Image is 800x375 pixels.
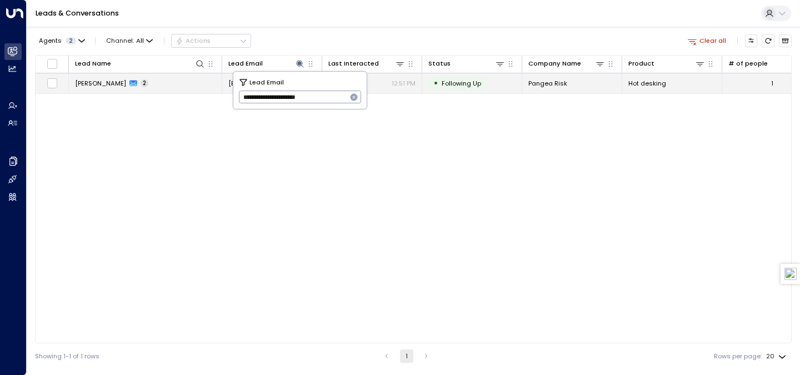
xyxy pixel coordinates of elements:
[428,58,505,69] div: Status
[171,34,251,47] button: Actions
[228,58,263,69] div: Lead Email
[428,58,451,69] div: Status
[762,34,774,47] span: Refresh
[442,79,481,88] span: Following Up
[392,79,416,88] p: 12:51 PM
[39,38,62,44] span: Agents
[328,58,405,69] div: Last Interacted
[103,34,157,47] button: Channel:All
[628,58,705,69] div: Product
[36,8,119,18] a: Leads & Conversations
[228,58,305,69] div: Lead Email
[47,58,58,69] span: Toggle select all
[728,58,768,69] div: # of people
[47,78,58,89] span: Toggle select row
[176,37,211,44] div: Actions
[249,77,284,87] span: Lead Email
[75,79,126,88] span: Jonathan Brodsky
[745,34,758,47] button: Customize
[136,37,144,44] span: All
[779,34,792,47] button: Archived Leads
[75,58,205,69] div: Lead Name
[379,349,433,363] nav: pagination navigation
[400,349,413,363] button: page 1
[328,58,379,69] div: Last Interacted
[684,34,730,47] button: Clear all
[103,34,157,47] span: Channel:
[75,58,111,69] div: Lead Name
[528,79,567,88] span: Pangea Risk
[628,58,654,69] div: Product
[35,34,88,47] button: Agents2
[433,76,438,91] div: •
[66,37,76,44] span: 2
[714,352,762,361] label: Rows per page:
[35,352,99,361] div: Showing 1-1 of 1 rows
[628,79,666,88] span: Hot desking
[528,58,605,69] div: Company Name
[771,79,773,88] div: 1
[141,79,148,87] span: 2
[528,58,581,69] div: Company Name
[766,349,788,363] div: 20
[228,79,316,88] span: jack.brodsky@icloud.com
[171,34,251,47] div: Button group with a nested menu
